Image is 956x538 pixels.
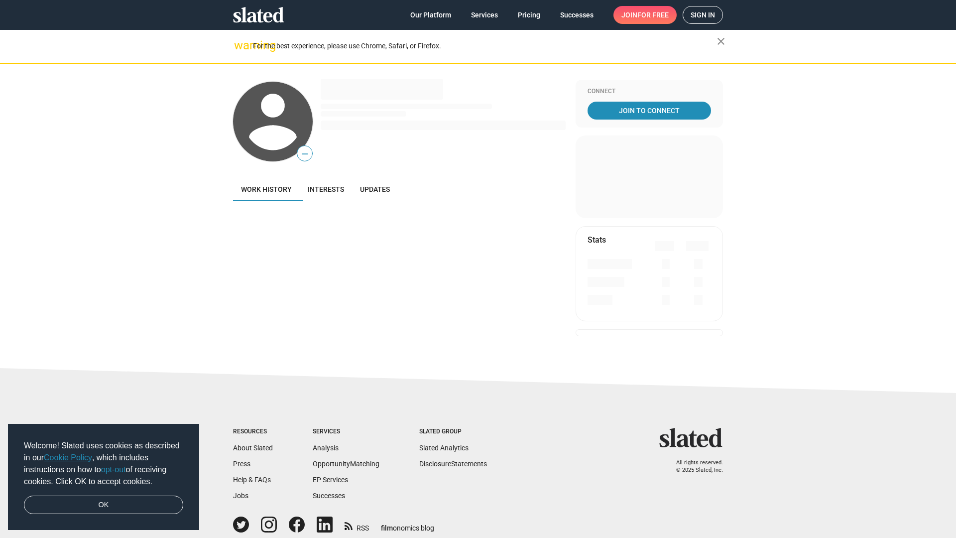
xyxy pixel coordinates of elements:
[419,428,487,436] div: Slated Group
[313,444,339,452] a: Analysis
[588,102,711,120] a: Join To Connect
[300,177,352,201] a: Interests
[691,6,715,23] span: Sign in
[345,518,369,533] a: RSS
[101,465,126,474] a: opt-out
[552,6,601,24] a: Successes
[360,185,390,193] span: Updates
[410,6,451,24] span: Our Platform
[253,39,717,53] div: For the best experience, please use Chrome, Safari, or Firefox.
[381,516,434,533] a: filmonomics blog
[588,88,711,96] div: Connect
[510,6,548,24] a: Pricing
[588,235,606,245] mat-card-title: Stats
[463,6,506,24] a: Services
[24,440,183,488] span: Welcome! Slated uses cookies as described in our , which includes instructions on how to of recei...
[8,424,199,531] div: cookieconsent
[313,460,379,468] a: OpportunityMatching
[518,6,540,24] span: Pricing
[233,460,250,468] a: Press
[590,102,709,120] span: Join To Connect
[297,147,312,160] span: —
[352,177,398,201] a: Updates
[24,496,183,515] a: dismiss cookie message
[233,177,300,201] a: Work history
[419,460,487,468] a: DisclosureStatements
[308,185,344,193] span: Interests
[613,6,677,24] a: Joinfor free
[715,35,727,47] mat-icon: close
[419,444,469,452] a: Slated Analytics
[233,492,248,500] a: Jobs
[683,6,723,24] a: Sign in
[381,524,393,532] span: film
[313,492,345,500] a: Successes
[234,39,246,51] mat-icon: warning
[637,6,669,24] span: for free
[402,6,459,24] a: Our Platform
[621,6,669,24] span: Join
[241,185,292,193] span: Work history
[44,453,92,462] a: Cookie Policy
[313,428,379,436] div: Services
[233,428,273,436] div: Resources
[313,476,348,484] a: EP Services
[471,6,498,24] span: Services
[666,459,723,474] p: All rights reserved. © 2025 Slated, Inc.
[560,6,594,24] span: Successes
[233,476,271,484] a: Help & FAQs
[233,444,273,452] a: About Slated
